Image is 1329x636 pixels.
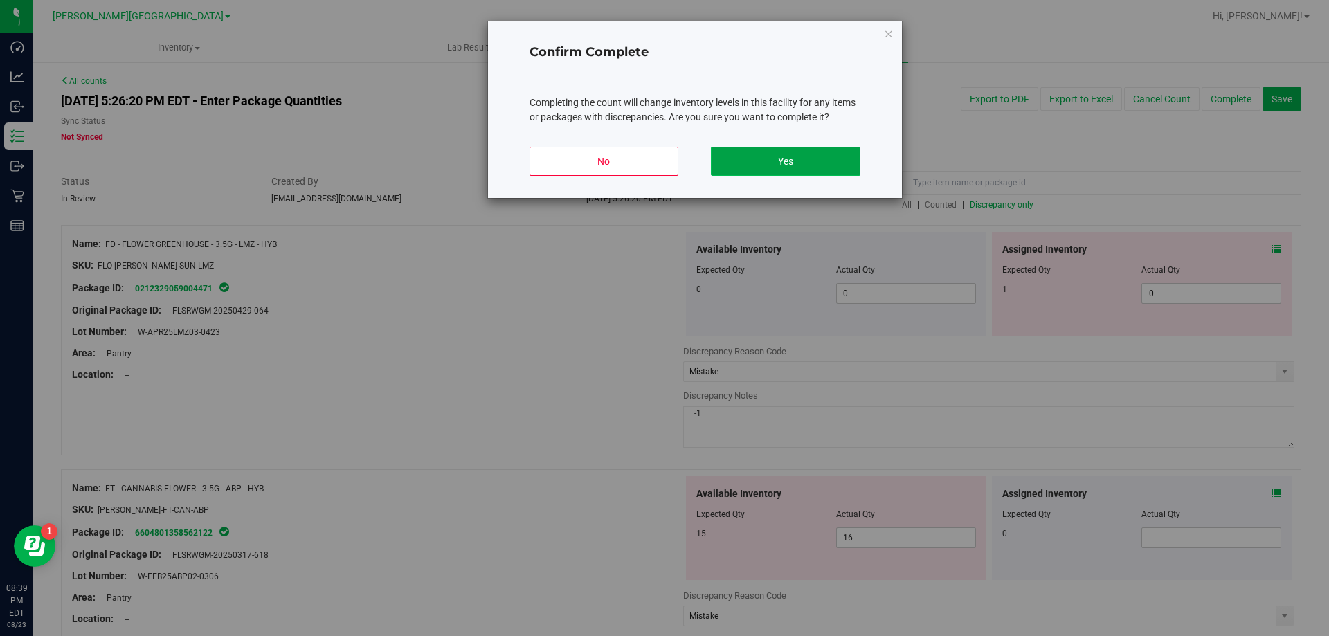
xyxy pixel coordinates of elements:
button: No [530,147,678,176]
button: Yes [711,147,860,176]
h4: Confirm Complete [530,44,860,62]
iframe: Resource center unread badge [41,523,57,540]
iframe: Resource center [14,525,55,567]
span: Completing the count will change inventory levels in this facility for any items or packages with... [530,97,856,122]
